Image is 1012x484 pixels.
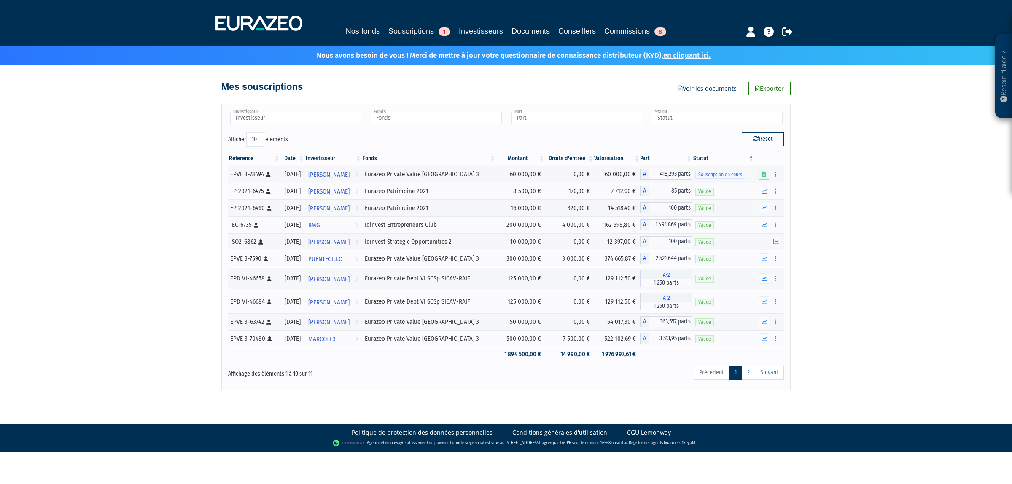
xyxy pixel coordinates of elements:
div: ISO2-6862 [230,237,277,246]
i: Voir l'investisseur [355,218,358,233]
div: [DATE] [283,274,302,283]
th: Investisseur: activer pour trier la colonne par ordre croissant [305,151,362,166]
a: Souscriptions1 [388,25,450,38]
i: Voir l'investisseur [355,251,358,267]
td: 0,00 € [545,313,594,330]
span: Valide [695,204,714,212]
div: [DATE] [283,317,302,326]
th: Part: activer pour trier la colonne par ordre croissant [640,151,692,166]
span: 1 [439,27,450,36]
a: Registre des agents financiers (Regafi) [629,440,695,445]
i: [Français] Personne physique [266,320,271,325]
span: 160 parts [649,202,692,213]
td: 7 500,00 € [545,330,594,347]
div: IEC-6735 [230,220,277,229]
td: 50 000,00 € [496,313,545,330]
td: 1 976 997,61 € [594,347,640,362]
a: 1 [729,366,742,380]
th: Montant: activer pour trier la colonne par ordre croissant [496,151,545,166]
span: [PERSON_NAME] [308,295,350,310]
i: [Français] Personne physique [267,276,272,281]
td: 60 000,00 € [594,166,640,183]
span: [PERSON_NAME] [308,234,350,250]
i: [Français] Personne physique [267,299,272,304]
a: [PERSON_NAME] [305,233,362,250]
a: Voir les documents [673,82,742,95]
div: [DATE] [283,170,302,179]
i: Voir l'investisseur [355,167,358,183]
td: 125 000,00 € [496,267,545,290]
span: Valide [695,335,714,343]
span: Valide [695,221,714,229]
td: 60 000,00 € [496,166,545,183]
a: Documents [511,25,550,37]
div: Eurazeo Patrimoine 2021 [365,204,493,212]
td: 129 112,50 € [594,267,640,290]
td: 8 500,00 € [496,183,545,199]
a: Investisseurs [459,25,503,37]
td: 14 518,40 € [594,199,640,216]
td: 0,00 € [545,166,594,183]
div: Affichage des éléments 1 à 10 sur 11 [228,365,452,378]
i: [Français] Personne physique [266,172,271,177]
th: Droits d'entrée: activer pour trier la colonne par ordre croissant [545,151,594,166]
div: Eurazeo Private Debt VI SCSp SICAV-RAIF [365,274,493,283]
span: Valide [695,255,714,263]
div: A - Eurazeo Patrimoine 2021 [640,186,692,196]
td: 12 397,00 € [594,233,640,250]
div: Idinvest Strategic Opportunities 2 [365,237,493,246]
i: Voir l'investisseur [355,234,358,250]
span: 418,293 parts [649,169,692,180]
div: A-2 - Eurazeo Private Debt VI SCSp SICAV-RAIF [640,270,692,287]
span: [PERSON_NAME] [308,201,350,216]
i: Voir l'investisseur [355,315,358,330]
td: 125 000,00 € [496,290,545,313]
div: Eurazeo Private Value [GEOGRAPHIC_DATA] 3 [365,334,493,343]
i: Voir l'investisseur [355,184,358,199]
img: 1732889491-logotype_eurazeo_blanc_rvb.png [215,16,302,31]
td: 129 112,50 € [594,290,640,313]
div: A - Eurazeo Private Value Europe 3 [640,333,692,344]
a: [PERSON_NAME] [305,199,362,216]
div: A - Eurazeo Private Value Europe 3 [640,316,692,327]
span: PUENTECILLO [308,251,342,267]
div: - Agent de (établissement de paiement dont le siège social est situé au [STREET_ADDRESS], agréé p... [8,439,1004,447]
td: 16 000,00 € [496,199,545,216]
p: Besoin d'aide ? [999,38,1009,114]
div: Eurazeo Private Value [GEOGRAPHIC_DATA] 3 [365,254,493,263]
div: [DATE] [283,237,302,246]
span: MARCOTI 3 [308,331,336,347]
div: A - Eurazeo Patrimoine 2021 [640,202,692,213]
td: 0,00 € [545,290,594,313]
i: [Français] Personne physique [266,189,271,194]
div: [DATE] [283,297,302,306]
td: 3 000,00 € [545,250,594,267]
div: A - Eurazeo Private Value Europe 3 [640,169,692,180]
span: A [640,219,649,230]
span: Souscription en cours [695,171,745,179]
td: 7 712,90 € [594,183,640,199]
span: 85 parts [649,186,692,196]
p: Nous avons besoin de vous ! Merci de mettre à jour votre questionnaire de connaissance distribute... [292,48,711,61]
a: [PERSON_NAME] [305,313,362,330]
div: EP 2021-6475 [230,187,277,196]
span: 363,557 parts [649,316,692,327]
h4: Mes souscriptions [221,82,303,92]
td: 1 894 500,00 € [496,347,545,362]
i: [Français] Personne physique [258,239,263,245]
img: logo-lemonway.png [333,439,365,447]
td: 4 000,00 € [545,216,594,233]
a: [PERSON_NAME] [305,293,362,310]
a: BMG [305,216,362,233]
span: A-2 [640,293,692,302]
a: Commissions8 [604,25,666,37]
th: Référence : activer pour trier la colonne par ordre croissant [228,151,280,166]
div: Eurazeo Private Value [GEOGRAPHIC_DATA] 3 [365,317,493,326]
a: [PERSON_NAME] [305,166,362,183]
td: 320,00 € [545,199,594,216]
span: 1 250 parts [640,302,692,310]
a: PUENTECILLO [305,250,362,267]
div: [DATE] [283,334,302,343]
td: 54 017,30 € [594,313,640,330]
a: Conditions générales d'utilisation [512,428,607,437]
